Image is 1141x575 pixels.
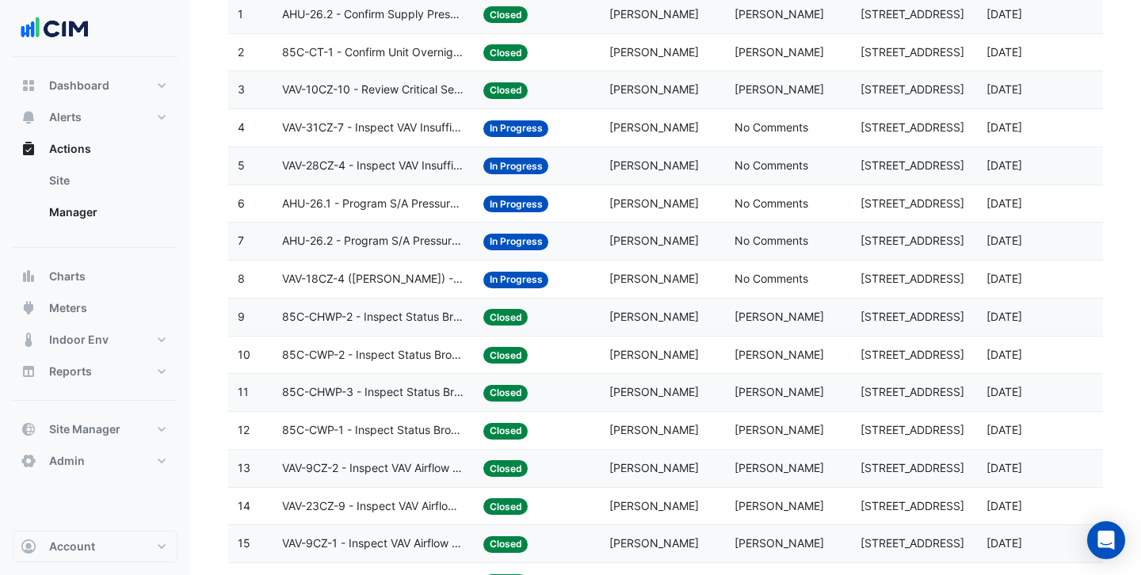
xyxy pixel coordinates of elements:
span: 85C-CT-1 - Confirm Unit Overnight Operation (Energy Waste) [282,44,464,62]
span: Closed [483,82,529,99]
button: Indoor Env [13,324,177,356]
span: Closed [483,44,529,61]
span: Closed [483,347,529,364]
span: [PERSON_NAME] [735,7,824,21]
app-icon: Site Manager [21,421,36,437]
span: [PERSON_NAME] [609,234,699,247]
app-icon: Admin [21,453,36,469]
span: VAV-18CZ-4 ([PERSON_NAME]) - Inspect VAV Airflow Block [282,270,464,288]
span: 2025-08-07T08:32:36.003 [986,499,1022,512]
span: 15 [238,536,250,550]
span: 11 [238,385,249,398]
span: [PERSON_NAME] [609,158,699,172]
span: 7 [238,234,244,247]
span: Closed [483,536,529,553]
span: [STREET_ADDRESS] [861,196,964,210]
span: [PERSON_NAME] [609,461,699,474]
span: Actions [49,141,91,157]
a: Manager [36,196,177,228]
span: 8 [238,272,245,285]
span: Admin [49,453,85,469]
span: In Progress [483,158,549,174]
button: Reports [13,356,177,387]
span: Closed [483,385,529,402]
span: No Comments [735,234,808,247]
button: Dashboard [13,70,177,101]
span: 2025-09-01T13:08:47.212 [986,196,1022,210]
span: Closed [483,309,529,326]
span: [PERSON_NAME] [735,310,824,323]
span: VAV-9CZ-1 - Inspect VAV Airflow Leak [282,535,464,553]
button: Admin [13,445,177,477]
span: 2025-09-18T10:02:47.156 [986,158,1022,172]
span: [PERSON_NAME] [735,461,824,474]
span: 2025-08-13T12:11:10.128 [986,423,1022,436]
span: VAV-10CZ-10 - Review Critical Sensor Outside Range [282,81,464,99]
span: 85C-CWP-2 - Inspect Status Broken Switch [282,346,464,364]
span: 4 [238,120,245,134]
span: 2025-08-13T12:11:20.170 [986,385,1022,398]
span: Closed [483,498,529,515]
button: Site Manager [13,413,177,445]
span: [PERSON_NAME] [735,45,824,59]
span: 2 [238,45,244,59]
div: Actions [13,165,177,234]
span: [STREET_ADDRESS] [861,310,964,323]
span: Closed [483,6,529,23]
span: 2025-09-18T10:14:38.532 [986,7,1022,21]
span: [PERSON_NAME] [609,196,699,210]
span: [PERSON_NAME] [609,310,699,323]
span: [PERSON_NAME] [609,7,699,21]
span: 2025-08-13T12:11:45.701 [986,272,1022,285]
span: Closed [483,423,529,440]
span: [STREET_ADDRESS] [861,536,964,550]
a: Site [36,165,177,196]
span: 5 [238,158,245,172]
span: In Progress [483,272,549,288]
span: [PERSON_NAME] [609,272,699,285]
span: Reports [49,364,92,379]
span: [PERSON_NAME] [609,348,699,361]
button: Account [13,531,177,562]
button: Charts [13,261,177,292]
span: [PERSON_NAME] [735,385,824,398]
span: 13 [238,461,250,474]
span: VAV-9CZ-2 - Inspect VAV Airflow Leak [282,459,464,478]
span: [STREET_ADDRESS] [861,7,964,21]
span: VAV-23CZ-9 - Inspect VAV Airflow Leak [282,497,464,516]
span: [STREET_ADDRESS] [861,234,964,247]
span: [PERSON_NAME] [609,45,699,59]
span: 2025-08-07T09:13:57.463 [986,461,1022,474]
span: [PERSON_NAME] [609,385,699,398]
span: [PERSON_NAME] [609,120,699,134]
span: [STREET_ADDRESS] [861,461,964,474]
span: AHU-26.1 - Program S/A Pressure SP Reset Missing Strategy (Energy Saving) [282,195,464,213]
span: [STREET_ADDRESS] [861,45,964,59]
span: No Comments [735,158,808,172]
span: [STREET_ADDRESS] [861,348,964,361]
span: [PERSON_NAME] [609,82,699,96]
span: [STREET_ADDRESS] [861,423,964,436]
span: AHU-26.2 - Confirm Supply Pressure Override (Energy Waste) [282,6,464,24]
span: [PERSON_NAME] [735,499,824,512]
span: 1 [238,7,243,21]
span: 85C-CWP-1 - Inspect Status Broken Switch [282,421,464,440]
span: 9 [238,310,245,323]
app-icon: Indoor Env [21,332,36,348]
span: 10 [238,348,250,361]
span: [PERSON_NAME] [609,536,699,550]
span: [STREET_ADDRESS] [861,272,964,285]
span: [STREET_ADDRESS] [861,158,964,172]
span: Alerts [49,109,82,125]
img: Company Logo [19,13,90,44]
span: [STREET_ADDRESS] [861,499,964,512]
span: In Progress [483,196,549,212]
span: 2025-08-07T08:32:08.209 [986,536,1022,550]
app-icon: Actions [21,141,36,157]
span: No Comments [735,196,808,210]
app-icon: Meters [21,300,36,316]
span: 2025-09-18T10:08:12.195 [986,82,1022,96]
span: Charts [49,268,86,284]
span: 2025-09-18T10:02:55.824 [986,120,1022,134]
span: No Comments [735,272,808,285]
